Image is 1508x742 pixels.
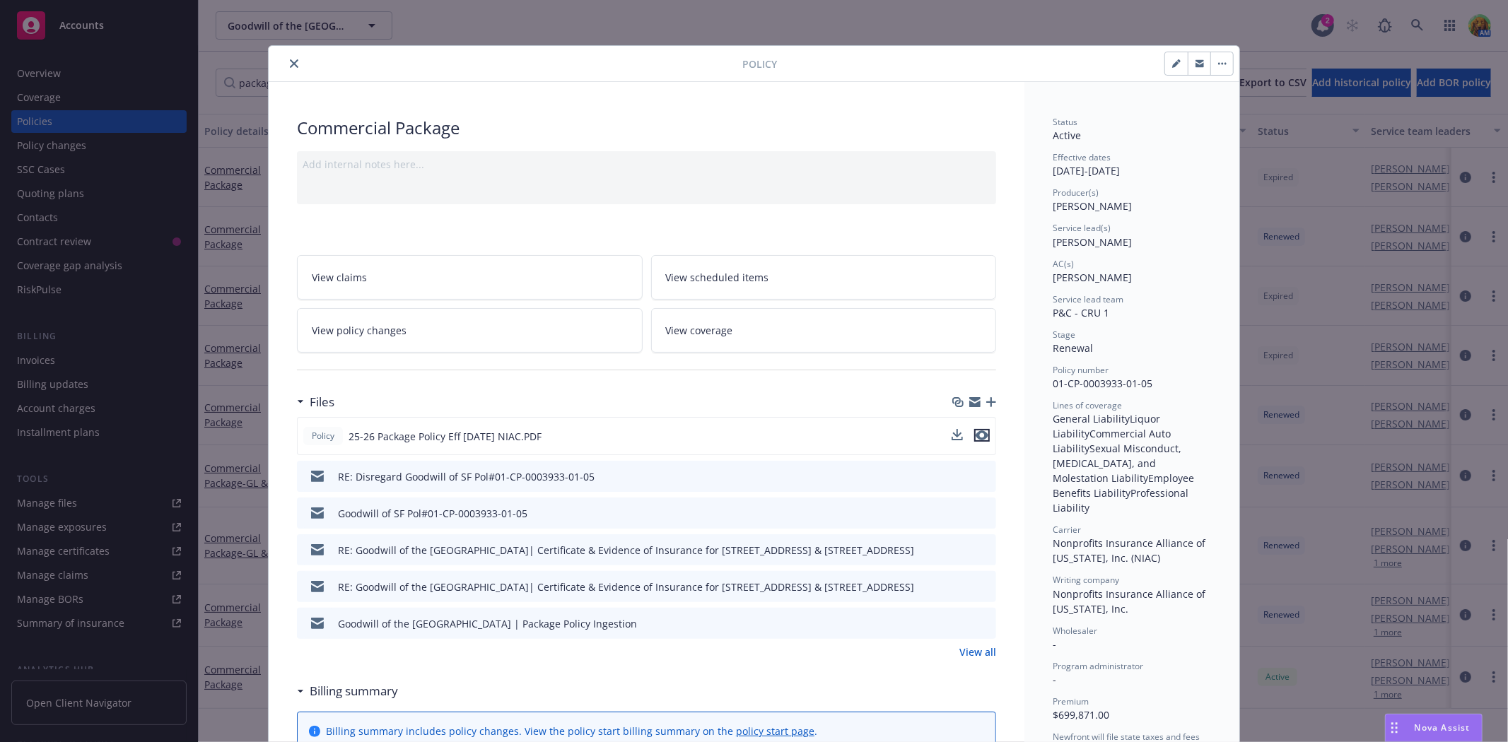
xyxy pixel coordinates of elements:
[1053,129,1081,142] span: Active
[1053,116,1077,128] span: Status
[303,157,990,172] div: Add internal notes here...
[309,430,337,442] span: Policy
[978,469,990,484] button: preview file
[1053,708,1109,722] span: $699,871.00
[312,270,367,285] span: View claims
[1053,587,1208,616] span: Nonprofits Insurance Alliance of [US_STATE], Inc.
[1053,673,1056,686] span: -
[959,644,996,659] a: View all
[297,255,643,300] a: View claims
[1053,399,1122,411] span: Lines of coverage
[1053,427,1174,455] span: Commercial Auto Liability
[1053,151,1211,178] div: [DATE] - [DATE]
[1053,306,1109,319] span: P&C - CRU 1
[286,55,303,72] button: close
[1053,660,1143,672] span: Program administrator
[1053,151,1111,163] span: Effective dates
[651,255,997,300] a: View scheduled items
[297,393,334,411] div: Files
[297,308,643,353] a: View policy changes
[1053,187,1099,199] span: Producer(s)
[1053,442,1184,485] span: Sexual Misconduct, [MEDICAL_DATA], and Molestation Liability
[1053,695,1089,707] span: Premium
[666,323,733,338] span: View coverage
[1053,471,1197,500] span: Employee Benefits Liability
[1053,377,1152,390] span: 01-CP-0003933-01-05
[955,469,966,484] button: download file
[978,616,990,631] button: preview file
[1053,486,1191,514] span: Professional Liability
[952,429,963,444] button: download file
[297,682,398,700] div: Billing summary
[1053,364,1109,376] span: Policy number
[1053,258,1074,270] span: AC(s)
[1053,536,1208,565] span: Nonprofits Insurance Alliance of [US_STATE], Inc. (NIAC)
[338,543,914,558] div: RE: Goodwill of the [GEOGRAPHIC_DATA]| Certificate & Evidence of Insurance for [STREET_ADDRESS] &...
[338,469,595,484] div: RE: Disregard Goodwill of SF Pol#01-CP-0003933-01-05
[742,57,777,71] span: Policy
[978,506,990,521] button: preview file
[310,682,398,700] h3: Billing summary
[1053,625,1097,637] span: Wholesaler
[651,308,997,353] a: View coverage
[978,579,990,594] button: preview file
[338,616,637,631] div: Goodwill of the [GEOGRAPHIC_DATA] | Package Policy Ingestion
[1385,714,1483,742] button: Nova Assist
[1053,329,1075,341] span: Stage
[1053,341,1093,355] span: Renewal
[1386,714,1403,741] div: Drag to move
[1053,412,1163,440] span: Liquor Liability
[312,323,407,338] span: View policy changes
[1053,199,1132,213] span: [PERSON_NAME]
[955,579,966,594] button: download file
[1053,574,1119,586] span: Writing company
[1053,524,1081,536] span: Carrier
[1053,235,1132,249] span: [PERSON_NAME]
[974,429,990,444] button: preview file
[338,579,914,594] div: RE: Goodwill of the [GEOGRAPHIC_DATA]| Certificate & Evidence of Insurance for [STREET_ADDRESS] &...
[1415,722,1471,734] span: Nova Assist
[974,429,990,442] button: preview file
[338,506,527,521] div: Goodwill of SF Pol#01-CP-0003933-01-05
[955,506,966,521] button: download file
[955,543,966,558] button: download file
[1053,637,1056,651] span: -
[1053,293,1123,305] span: Service lead team
[1053,412,1130,425] span: General Liability
[326,724,817,738] div: Billing summary includes policy changes. View the policy start billing summary on the .
[952,429,963,440] button: download file
[349,429,542,444] span: 25-26 Package Policy Eff [DATE] NIAC.PDF
[666,270,769,285] span: View scheduled items
[1053,222,1111,234] span: Service lead(s)
[310,393,334,411] h3: Files
[297,116,996,140] div: Commercial Package
[1053,271,1132,284] span: [PERSON_NAME]
[955,616,966,631] button: download file
[978,543,990,558] button: preview file
[736,724,814,738] a: policy start page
